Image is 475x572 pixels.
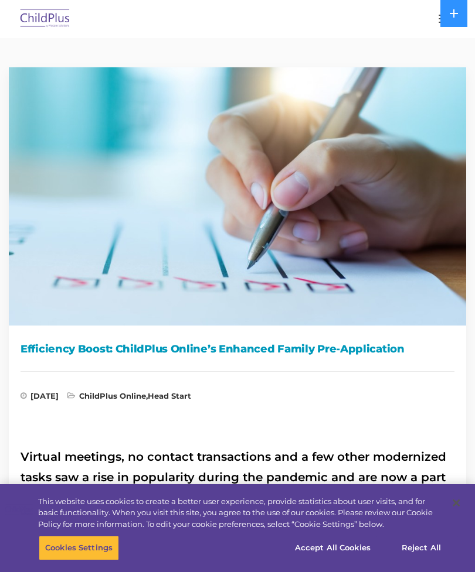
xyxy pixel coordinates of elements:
a: Head Start [148,391,191,400]
h1: Efficiency Boost: ChildPlus Online’s Enhanced Family Pre-Application [21,340,454,358]
button: Reject All [385,536,458,560]
button: Close [443,490,469,516]
button: Accept All Cookies [289,536,377,560]
a: ChildPlus Online [79,391,146,400]
button: Cookies Settings [39,536,119,560]
span: [DATE] [21,392,59,404]
span: , [67,392,191,404]
div: This website uses cookies to create a better user experience, provide statistics about user visit... [38,496,442,530]
img: ChildPlus by Procare Solutions [18,5,73,33]
h2: Virtual meetings, no contact transactions and a few other modernized tasks saw a rise in populari... [21,447,454,549]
